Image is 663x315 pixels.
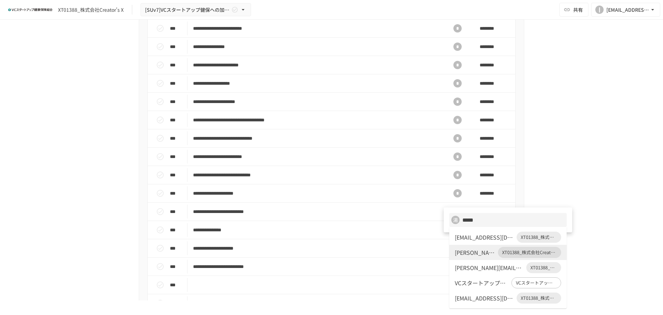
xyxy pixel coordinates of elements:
span: XT01388_株式会社Creator's X [517,234,561,241]
span: VCスタートアップ健康保険組合 [512,279,561,286]
div: VCスタートアップ健康保険組合 [455,279,509,287]
div: [EMAIL_ADDRESS][DOMAIN_NAME] [455,233,514,241]
div: [PERSON_NAME][EMAIL_ADDRESS][DOMAIN_NAME] [455,263,523,272]
span: XT01388_株式会社Creator's X [526,264,561,271]
span: XT01388_株式会社Creator's X [517,295,561,302]
div: [PERSON_NAME] [455,248,495,257]
div: [EMAIL_ADDRESS][DOMAIN_NAME] [455,294,514,302]
div: 湯 [451,216,460,224]
span: XT01388_株式会社Creator's X [498,249,561,256]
